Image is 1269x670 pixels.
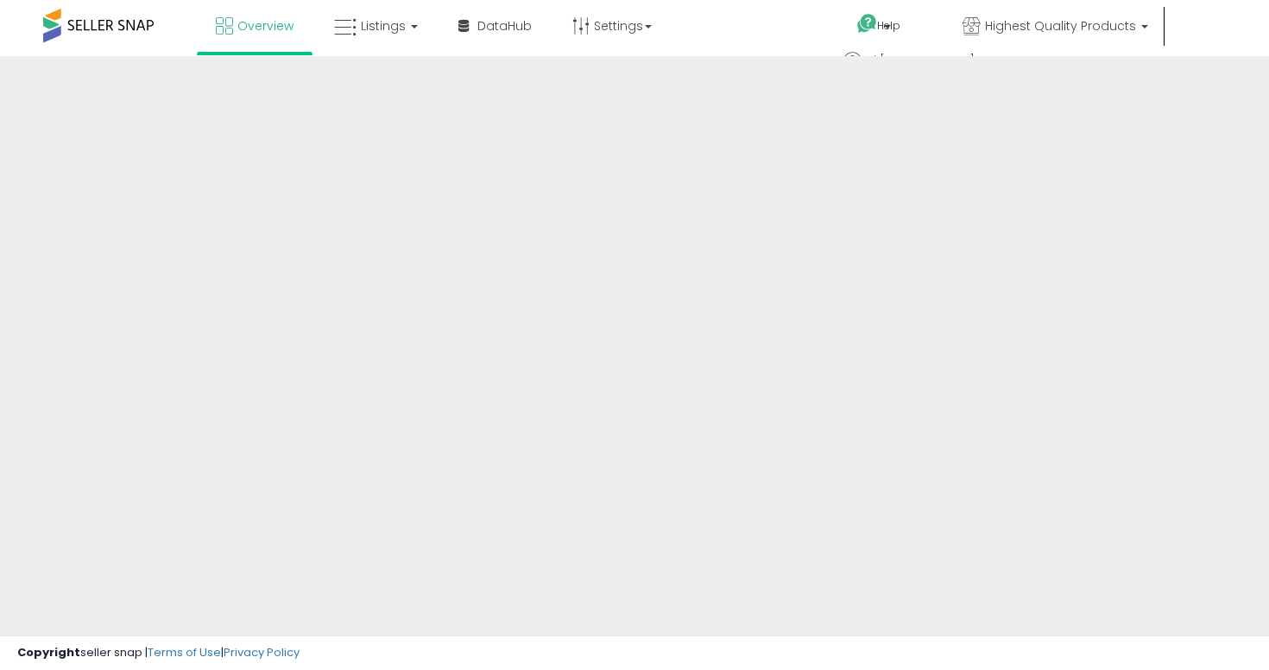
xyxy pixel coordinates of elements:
[477,17,532,35] span: DataHub
[237,17,294,35] span: Overview
[148,644,221,661] a: Terms of Use
[985,17,1136,35] span: Highest Quality Products
[843,52,987,86] a: Hi [PERSON_NAME]
[361,17,406,35] span: Listings
[224,644,300,661] a: Privacy Policy
[17,644,80,661] strong: Copyright
[877,18,900,33] span: Help
[866,52,975,69] span: Hi [PERSON_NAME]
[17,645,300,661] div: seller snap | |
[856,13,878,35] i: Get Help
